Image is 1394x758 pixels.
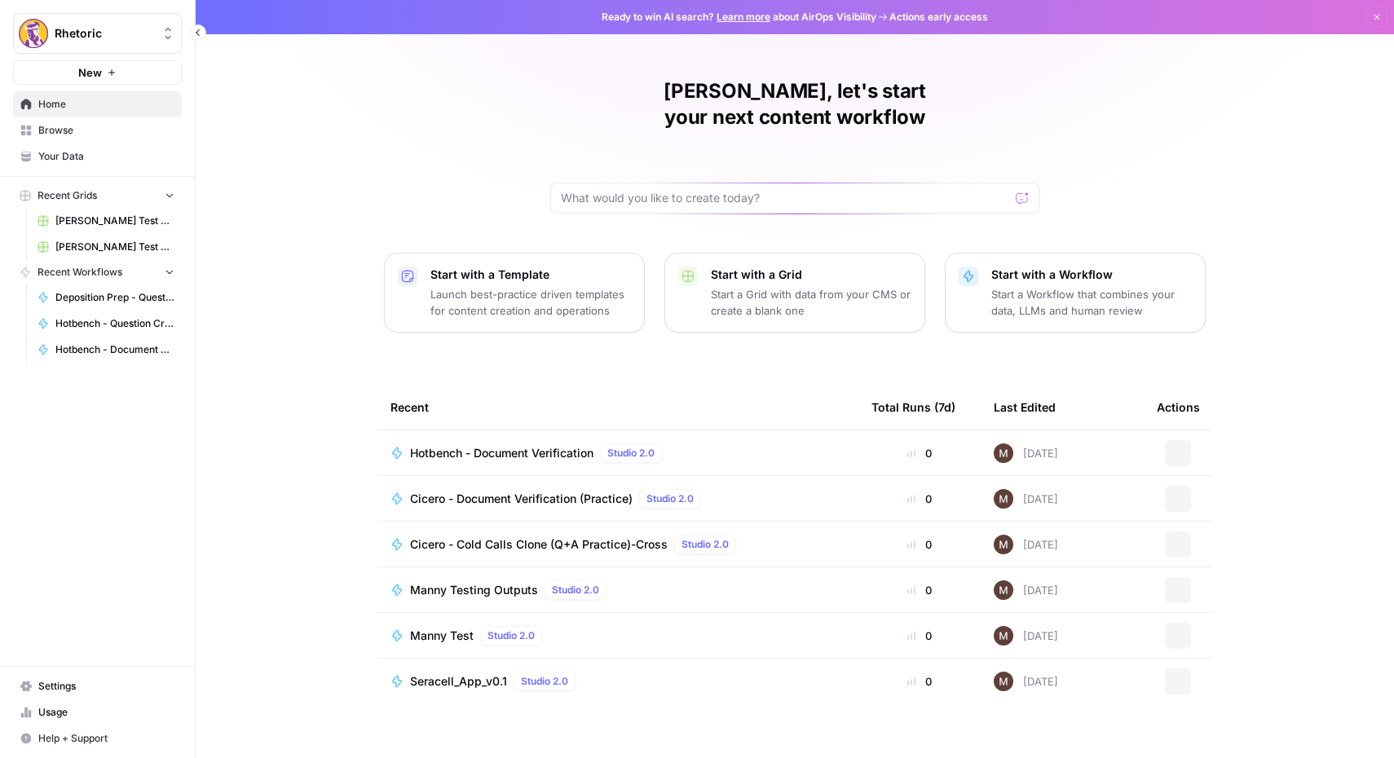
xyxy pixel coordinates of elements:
button: Start with a TemplateLaunch best-practice driven templates for content creation and operations [384,253,645,333]
span: Cicero - Cold Calls Clone (Q+A Practice)-Cross [410,536,668,553]
span: Hotbench - Document Verification [55,342,174,357]
span: Studio 2.0 [646,491,694,506]
a: Learn more [717,11,770,23]
div: [DATE] [994,672,1058,691]
a: Manny TestStudio 2.0 [390,626,845,646]
button: Start with a WorkflowStart a Workflow that combines your data, LLMs and human review [945,253,1206,333]
div: 0 [871,673,968,690]
div: 0 [871,628,968,644]
span: Deposition Prep - Question Creator [55,290,174,305]
a: Hotbench - Question Creator [30,311,182,337]
input: What would you like to create today? [561,190,1009,206]
a: Hotbench - Document Verification [30,337,182,363]
a: Your Data [13,143,182,170]
button: New [13,60,182,85]
span: Ready to win AI search? about AirOps Visibility [602,10,876,24]
img: 7m96hgkn2ytuyzsdcp6mfpkrnuzx [994,535,1013,554]
div: Actions [1157,385,1200,430]
button: Recent Workflows [13,260,182,284]
img: 7m96hgkn2ytuyzsdcp6mfpkrnuzx [994,489,1013,509]
span: Recent Grids [37,188,97,203]
div: [DATE] [994,535,1058,554]
p: Start with a Template [430,267,631,283]
div: 0 [871,536,968,553]
span: Manny Testing Outputs [410,582,538,598]
div: 0 [871,445,968,461]
h1: [PERSON_NAME], let's start your next content workflow [550,78,1039,130]
button: Help + Support [13,725,182,751]
div: [DATE] [994,489,1058,509]
a: Home [13,91,182,117]
a: Browse [13,117,182,143]
a: Hotbench - Document VerificationStudio 2.0 [390,443,845,463]
a: Cicero - Cold Calls Clone (Q+A Practice)-CrossStudio 2.0 [390,535,845,554]
p: Start a Workflow that combines your data, LLMs and human review [991,286,1192,319]
button: Start with a GridStart a Grid with data from your CMS or create a blank one [664,253,925,333]
img: 7m96hgkn2ytuyzsdcp6mfpkrnuzx [994,443,1013,463]
p: Start a Grid with data from your CMS or create a blank one [711,286,911,319]
span: New [78,64,102,81]
a: Seracell_App_v0.1Studio 2.0 [390,672,845,691]
span: [PERSON_NAME] Test Workflow - SERP Overview Grid [55,240,174,254]
span: Recent Workflows [37,265,122,280]
a: Manny Testing OutputsStudio 2.0 [390,580,845,600]
div: 0 [871,582,968,598]
span: Browse [38,123,174,138]
p: Launch best-practice driven templates for content creation and operations [430,286,631,319]
span: Settings [38,679,174,694]
a: Deposition Prep - Question Creator [30,284,182,311]
p: Start with a Grid [711,267,911,283]
div: Total Runs (7d) [871,385,955,430]
button: Recent Grids [13,183,182,208]
span: [PERSON_NAME] Test Workflow - Copilot Example Grid [55,214,174,228]
img: 7m96hgkn2ytuyzsdcp6mfpkrnuzx [994,626,1013,646]
div: Last Edited [994,385,1056,430]
span: Studio 2.0 [552,583,599,597]
span: Cicero - Document Verification (Practice) [410,491,633,507]
span: Studio 2.0 [487,628,535,643]
div: [DATE] [994,443,1058,463]
span: Help + Support [38,731,174,746]
div: Recent [390,385,845,430]
span: Studio 2.0 [607,446,655,461]
div: [DATE] [994,626,1058,646]
button: Workspace: Rhetoric [13,13,182,54]
span: Studio 2.0 [521,674,568,689]
span: Home [38,97,174,112]
span: Usage [38,705,174,720]
a: [PERSON_NAME] Test Workflow - Copilot Example Grid [30,208,182,234]
a: Settings [13,673,182,699]
span: Actions early access [889,10,988,24]
span: Rhetoric [55,25,153,42]
div: [DATE] [994,580,1058,600]
a: Usage [13,699,182,725]
div: 0 [871,491,968,507]
img: 7m96hgkn2ytuyzsdcp6mfpkrnuzx [994,580,1013,600]
span: Hotbench - Question Creator [55,316,174,331]
p: Start with a Workflow [991,267,1192,283]
img: 7m96hgkn2ytuyzsdcp6mfpkrnuzx [994,672,1013,691]
span: Studio 2.0 [682,537,729,552]
span: Your Data [38,149,174,164]
span: Seracell_App_v0.1 [410,673,507,690]
a: [PERSON_NAME] Test Workflow - SERP Overview Grid [30,234,182,260]
img: Rhetoric Logo [19,19,48,48]
span: Hotbench - Document Verification [410,445,593,461]
a: Cicero - Document Verification (Practice)Studio 2.0 [390,489,845,509]
span: Manny Test [410,628,474,644]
